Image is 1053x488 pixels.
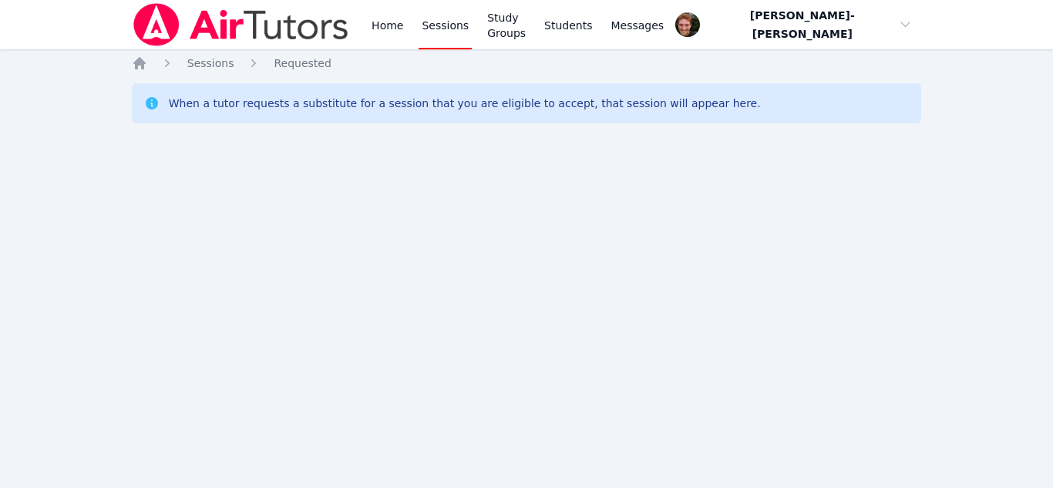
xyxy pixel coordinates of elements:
[274,57,331,69] span: Requested
[187,57,234,69] span: Sessions
[132,56,922,71] nav: Breadcrumb
[611,18,664,33] span: Messages
[132,3,350,46] img: Air Tutors
[274,56,331,71] a: Requested
[169,96,761,111] div: When a tutor requests a substitute for a session that you are eligible to accept, that session wi...
[187,56,234,71] a: Sessions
